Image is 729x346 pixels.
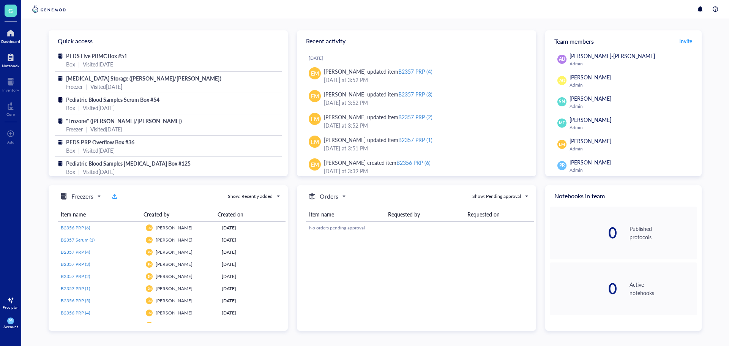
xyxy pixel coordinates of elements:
a: EM[PERSON_NAME] updated itemB2357 PRP (1)[DATE] at 3:51 PM [303,133,530,155]
span: "Frozone" ([PERSON_NAME]/[PERSON_NAME]) [66,117,182,125]
div: [DATE] [222,310,282,316]
span: [PERSON_NAME] [156,310,193,316]
div: [DATE] [222,322,282,329]
th: Item name [306,207,385,221]
div: Admin [570,103,694,109]
div: Account [3,324,18,329]
div: | [78,104,80,112]
div: Admin [570,146,694,152]
div: Show: Pending approval [472,193,521,200]
div: Published protocols [630,224,697,241]
span: Pediatric Blood Samples Serum Box #54 [66,96,159,103]
span: B2357 PRP (3) [61,261,90,267]
div: Freezer [66,125,83,133]
div: [DATE] at 3:52 PM [324,76,524,84]
div: Visited [DATE] [83,104,115,112]
span: Pediatric Blood Samples [MEDICAL_DATA] Box #125 [66,160,191,167]
div: | [78,167,80,176]
a: Dashboard [1,27,20,44]
span: AB [559,56,565,63]
div: | [78,146,80,155]
span: B2356 PRP (4) [61,310,90,316]
th: Created by [140,207,215,221]
span: B2356 PRP (6) [61,224,90,231]
th: Created on [215,207,279,221]
span: Invite [679,37,692,45]
div: [DATE] [222,261,282,268]
span: [PERSON_NAME] [570,73,611,81]
div: Box [66,167,75,176]
h5: Orders [320,192,338,201]
div: Inventory [2,88,19,92]
span: PR [559,162,565,169]
div: B2356 PRP (6) [396,159,431,166]
span: PR [9,319,13,323]
span: G [8,6,13,15]
a: B2356 PRP (6) [61,224,140,231]
div: [PERSON_NAME] updated item [324,136,432,144]
div: Admin [570,61,694,67]
div: Team members [545,30,702,52]
a: B2357 Serum (1) [61,237,140,243]
span: B2356 PRP (3) [61,322,90,328]
span: PEDS PRP Overflow Box #36 [66,138,134,146]
a: B2356 PRP (5) [61,297,140,304]
div: [DATE] [222,297,282,304]
a: EM[PERSON_NAME] created itemB2356 PRP (6)[DATE] at 3:39 PM [303,155,530,178]
div: | [86,125,87,133]
a: B2357 PRP (3) [61,261,140,268]
h5: Freezers [71,192,93,201]
div: [PERSON_NAME] updated item [324,90,432,98]
div: [DATE] [222,224,282,231]
span: SN [559,98,565,105]
span: EM [311,160,319,169]
span: EM [311,69,319,77]
span: B2356 PRP (5) [61,297,90,304]
span: EM [147,299,151,302]
div: Visited [DATE] [90,82,122,91]
span: B2357 PRP (2) [61,273,90,280]
span: [PERSON_NAME] [570,137,611,145]
div: Visited [DATE] [83,60,115,68]
span: EM [311,137,319,146]
div: Visited [DATE] [90,125,122,133]
div: [DATE] [222,273,282,280]
span: PEDS Live PBMC Box #51 [66,52,127,60]
div: [PERSON_NAME] updated item [324,67,432,76]
div: [DATE] [222,285,282,292]
a: B2356 PRP (3) [61,322,140,329]
span: EM [147,251,151,254]
span: [PERSON_NAME] [156,224,193,231]
span: [PERSON_NAME]-[PERSON_NAME] [570,52,655,60]
div: Recent activity [297,30,536,52]
div: Box [66,60,75,68]
div: Show: Recently added [228,193,273,200]
div: [DATE] at 3:52 PM [324,121,524,130]
span: EM [559,141,565,147]
span: [PERSON_NAME] [570,95,611,102]
div: [DATE] at 3:51 PM [324,144,524,152]
div: Admin [570,125,694,131]
button: Invite [679,35,693,47]
span: [PERSON_NAME] [570,116,611,123]
div: 0 [550,281,617,296]
div: Quick access [49,30,288,52]
img: genemod-logo [30,5,68,14]
div: [DATE] [222,249,282,256]
div: Box [66,146,75,155]
div: | [78,60,80,68]
div: Dashboard [1,39,20,44]
span: [PERSON_NAME] [156,285,193,292]
span: B2357 Serum (1) [61,237,95,243]
span: B2357 PRP (1) [61,285,90,292]
span: EM [311,115,319,123]
span: EM [147,275,151,278]
div: [DATE] [309,55,530,61]
div: [DATE] at 3:52 PM [324,98,524,107]
div: Core [6,112,15,117]
a: EM[PERSON_NAME] updated itemB2357 PRP (3)[DATE] at 3:52 PM [303,87,530,110]
div: Free plan [3,305,19,310]
a: B2357 PRP (4) [61,249,140,256]
span: B2357 PRP (4) [61,249,90,255]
